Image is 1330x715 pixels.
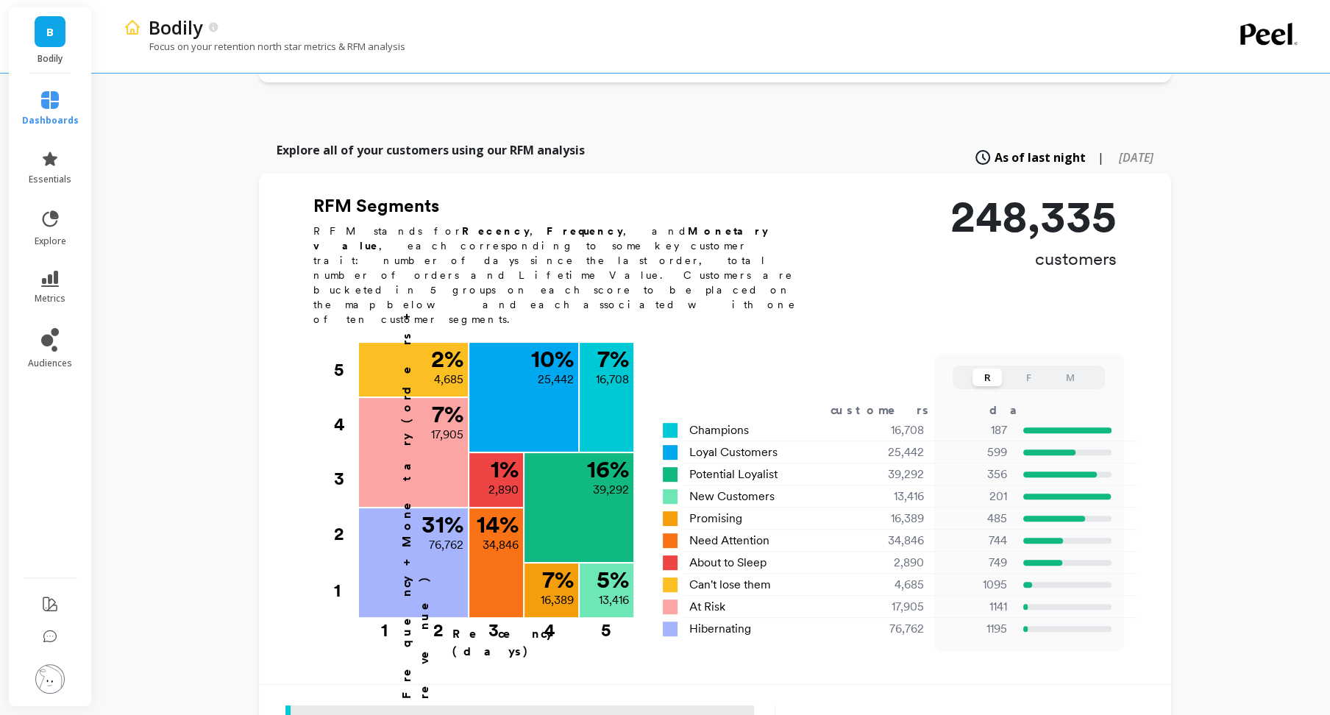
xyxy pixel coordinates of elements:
[35,235,66,247] span: explore
[689,444,778,461] span: Loyal Customers
[837,598,942,616] div: 17,905
[477,513,519,536] p: 14 %
[942,421,1007,439] p: 187
[597,568,629,591] p: 5 %
[313,224,814,327] p: RFM stands for , , and , each corresponding to some key customer trait: number of days since the ...
[689,620,751,638] span: Hibernating
[531,347,574,371] p: 10 %
[277,141,585,159] p: Explore all of your customers using our RFM analysis
[578,619,633,633] div: 5
[942,510,1007,527] p: 485
[522,619,578,633] div: 4
[995,149,1086,166] span: As of last night
[149,15,202,40] p: Bodily
[942,444,1007,461] p: 599
[831,402,950,419] div: customers
[837,444,942,461] div: 25,442
[22,115,79,127] span: dashboards
[837,554,942,572] div: 2,890
[398,263,433,699] p: Frequency + Monetary (orders + revenue)
[689,532,769,549] span: Need Attention
[587,458,629,481] p: 16 %
[1119,149,1153,166] span: [DATE]
[466,619,522,633] div: 3
[689,598,725,616] span: At Risk
[837,532,942,549] div: 34,846
[597,347,629,371] p: 7 %
[689,554,767,572] span: About to Sleep
[599,591,629,609] p: 13,416
[942,576,1007,594] p: 1095
[942,620,1007,638] p: 1195
[837,421,942,439] div: 16,708
[837,466,942,483] div: 39,292
[837,620,942,638] div: 76,762
[491,458,519,481] p: 1 %
[462,225,530,237] b: Recency
[1055,369,1084,386] button: M
[596,371,629,388] p: 16,708
[689,488,775,505] span: New Customers
[422,513,463,536] p: 31 %
[431,426,463,444] p: 17,905
[942,598,1007,616] p: 1141
[452,625,633,661] p: Recency (days)
[689,510,742,527] span: Promising
[837,488,942,505] div: 13,416
[950,247,1117,271] p: customers
[1014,369,1043,386] button: F
[410,619,466,633] div: 2
[313,194,814,218] h2: RFM Segments
[538,371,574,388] p: 25,442
[35,664,65,694] img: profile picture
[334,507,358,561] div: 2
[942,488,1007,505] p: 201
[542,568,574,591] p: 7 %
[434,371,463,388] p: 4,685
[334,397,358,452] div: 4
[29,174,71,185] span: essentials
[334,343,358,397] div: 5
[429,536,463,554] p: 76,762
[483,536,519,554] p: 34,846
[46,24,54,40] span: B
[24,53,77,65] p: Bodily
[689,421,749,439] span: Champions
[942,554,1007,572] p: 749
[431,347,463,371] p: 2 %
[547,225,623,237] b: Frequency
[989,402,1050,419] div: days
[689,576,771,594] span: Can't lose them
[942,532,1007,549] p: 744
[1098,149,1104,166] span: |
[354,619,415,633] div: 1
[124,18,141,36] img: header icon
[689,466,778,483] span: Potential Loyalist
[334,452,358,506] div: 3
[488,481,519,499] p: 2,890
[334,563,358,619] div: 1
[35,293,65,305] span: metrics
[541,591,574,609] p: 16,389
[942,466,1007,483] p: 356
[837,576,942,594] div: 4,685
[972,369,1002,386] button: R
[950,194,1117,238] p: 248,335
[432,402,463,426] p: 7 %
[837,510,942,527] div: 16,389
[593,481,629,499] p: 39,292
[28,357,72,369] span: audiences
[124,40,405,53] p: Focus on your retention north star metrics & RFM analysis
